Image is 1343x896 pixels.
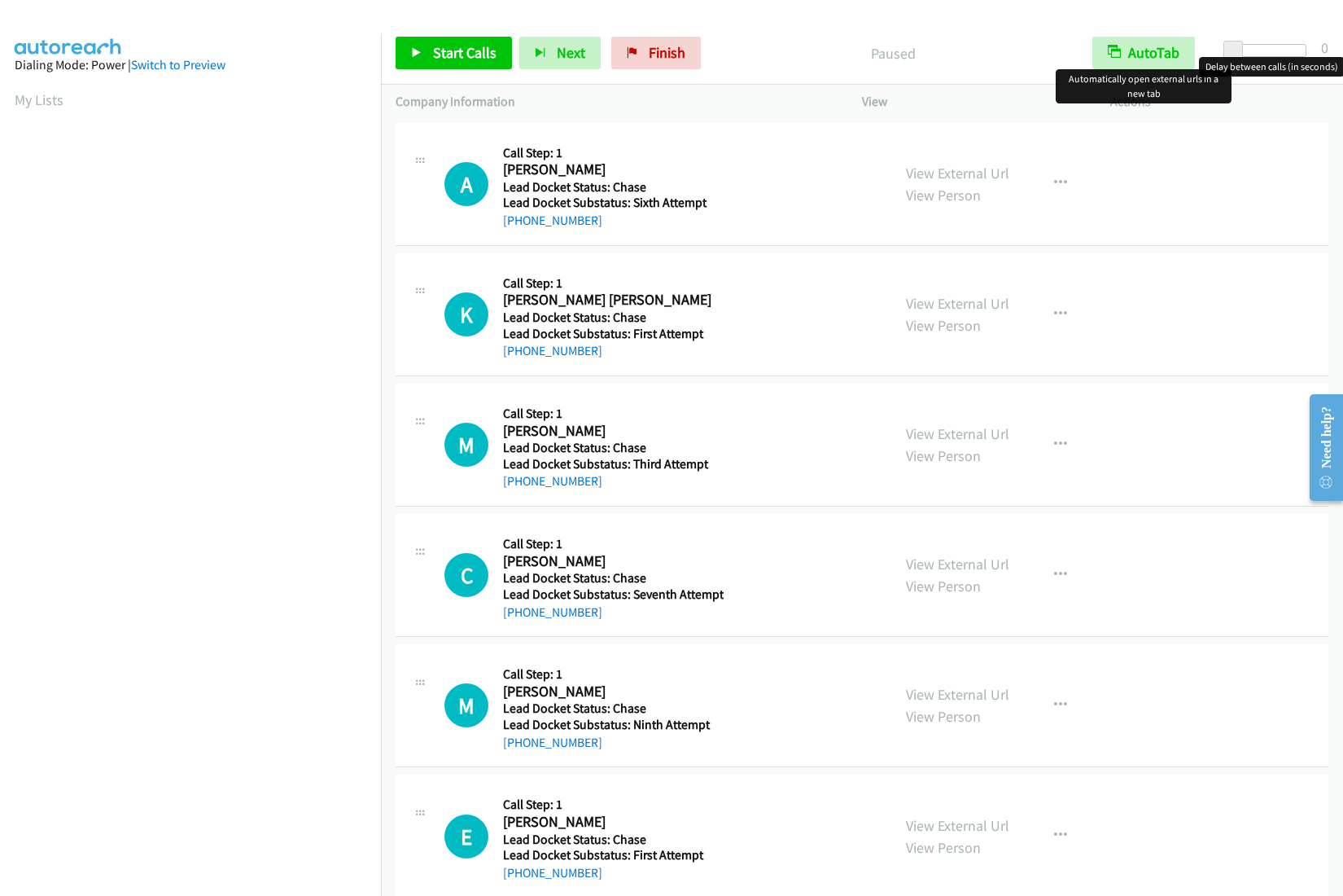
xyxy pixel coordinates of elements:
a: View Person [906,316,981,335]
h5: Lead Docket Status: Chase [503,440,720,456]
a: View External Url [906,816,1009,835]
p: View [862,92,1081,112]
h2: [PERSON_NAME] [503,160,720,179]
h5: Lead Docket Status: Chase [503,701,720,717]
a: View Person [906,446,981,465]
h5: Lead Docket Status: Chase [503,832,720,848]
a: View Person [906,186,981,204]
iframe: Resource Center [1296,383,1343,512]
div: The call is yet to be attempted [444,815,488,859]
a: View External Url [906,294,1009,313]
h2: [PERSON_NAME] [PERSON_NAME] [503,291,720,310]
h5: Lead Docket Status: Chase [503,179,720,195]
span: Start Calls [433,43,497,62]
a: Finish [611,37,701,69]
h1: C [444,553,488,597]
h5: Lead Docket Status: Chase [503,310,720,326]
a: [PHONE_NUMBER] [503,735,602,750]
p: Paused [723,42,1063,64]
button: Next [519,37,601,69]
div: 0 [1321,37,1328,59]
h1: A [444,162,488,206]
a: Switch to Preview [131,57,225,72]
h2: [PERSON_NAME] [503,552,720,571]
a: Start Calls [396,37,512,69]
h5: Lead Docket Substatus: Third Attempt [503,456,720,472]
div: Dialing Mode: Power | [15,55,366,75]
span: Finish [649,43,685,62]
h5: Call Step: 1 [503,536,724,552]
div: Automatically open external urls in a new tab [1056,69,1231,103]
h2: [PERSON_NAME] [503,422,720,441]
h5: Lead Docket Substatus: First Attempt [503,847,720,863]
h1: K [444,292,488,336]
h1: E [444,815,488,859]
a: [PHONE_NUMBER] [503,604,602,620]
a: View Person [906,838,981,857]
h5: Lead Docket Substatus: First Attempt [503,326,720,342]
a: My Lists [15,90,63,109]
button: AutoTab [1092,37,1195,69]
h2: [PERSON_NAME] [503,683,720,701]
div: The call is yet to be attempted [444,553,488,597]
h5: Call Step: 1 [503,797,720,813]
p: Company Information [396,92,833,112]
div: The call is yet to be attempted [444,423,488,467]
a: View External Url [906,685,1009,704]
h5: Call Step: 1 [503,666,720,683]
a: [PHONE_NUMBER] [503,473,602,489]
span: Next [557,43,585,62]
h1: M [444,423,488,467]
a: View Person [906,707,981,726]
a: View External Url [906,555,1009,573]
h5: Call Step: 1 [503,406,720,422]
h5: Lead Docket Status: Chase [503,570,724,586]
a: [PHONE_NUMBER] [503,865,602,881]
div: The call is yet to be attempted [444,683,488,727]
a: View External Url [906,424,1009,443]
h1: M [444,683,488,727]
a: [PHONE_NUMBER] [503,343,602,358]
h5: Lead Docket Substatus: Ninth Attempt [503,717,720,733]
a: View External Url [906,164,1009,182]
a: [PHONE_NUMBER] [503,213,602,228]
h5: Call Step: 1 [503,145,720,161]
h2: [PERSON_NAME] [503,813,720,832]
h5: Lead Docket Substatus: Seventh Attempt [503,586,724,603]
h5: Call Step: 1 [503,275,720,292]
h5: Lead Docket Substatus: Sixth Attempt [503,195,720,211]
a: View Person [906,577,981,595]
